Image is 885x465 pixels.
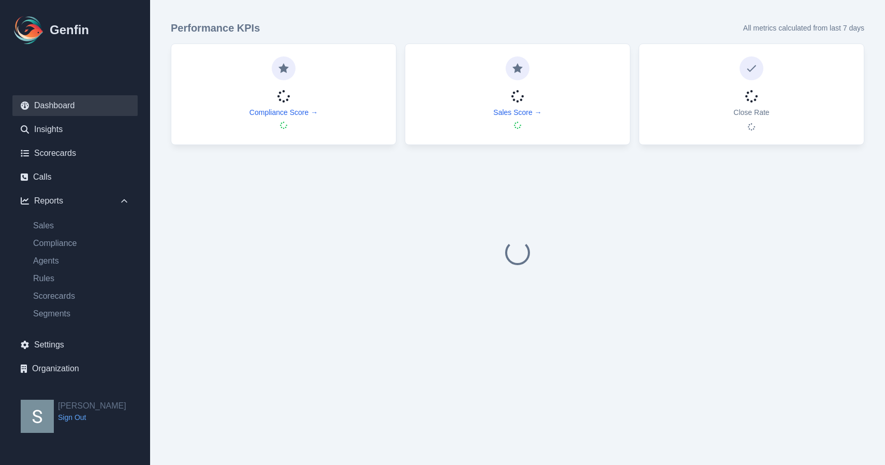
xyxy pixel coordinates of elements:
a: Settings [12,335,138,355]
a: Calls [12,167,138,187]
h3: Performance KPIs [171,21,260,35]
a: Agents [25,255,138,267]
a: Scorecards [12,143,138,164]
p: Close Rate [733,107,769,118]
a: Organization [12,358,138,379]
a: Scorecards [25,290,138,302]
a: Insights [12,119,138,140]
a: Sign Out [58,412,126,423]
a: Compliance [25,237,138,250]
a: Compliance Score → [249,107,318,118]
a: Dashboard [12,95,138,116]
h1: Genfin [50,22,89,38]
a: Sales Score → [493,107,541,118]
img: Logo [12,13,46,47]
a: Segments [25,308,138,320]
a: Rules [25,272,138,285]
h2: [PERSON_NAME] [58,400,126,412]
p: All metrics calculated from last 7 days [743,23,864,33]
a: Sales [25,220,138,232]
img: Savannah Sherard [21,400,54,433]
div: Reports [12,191,138,211]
